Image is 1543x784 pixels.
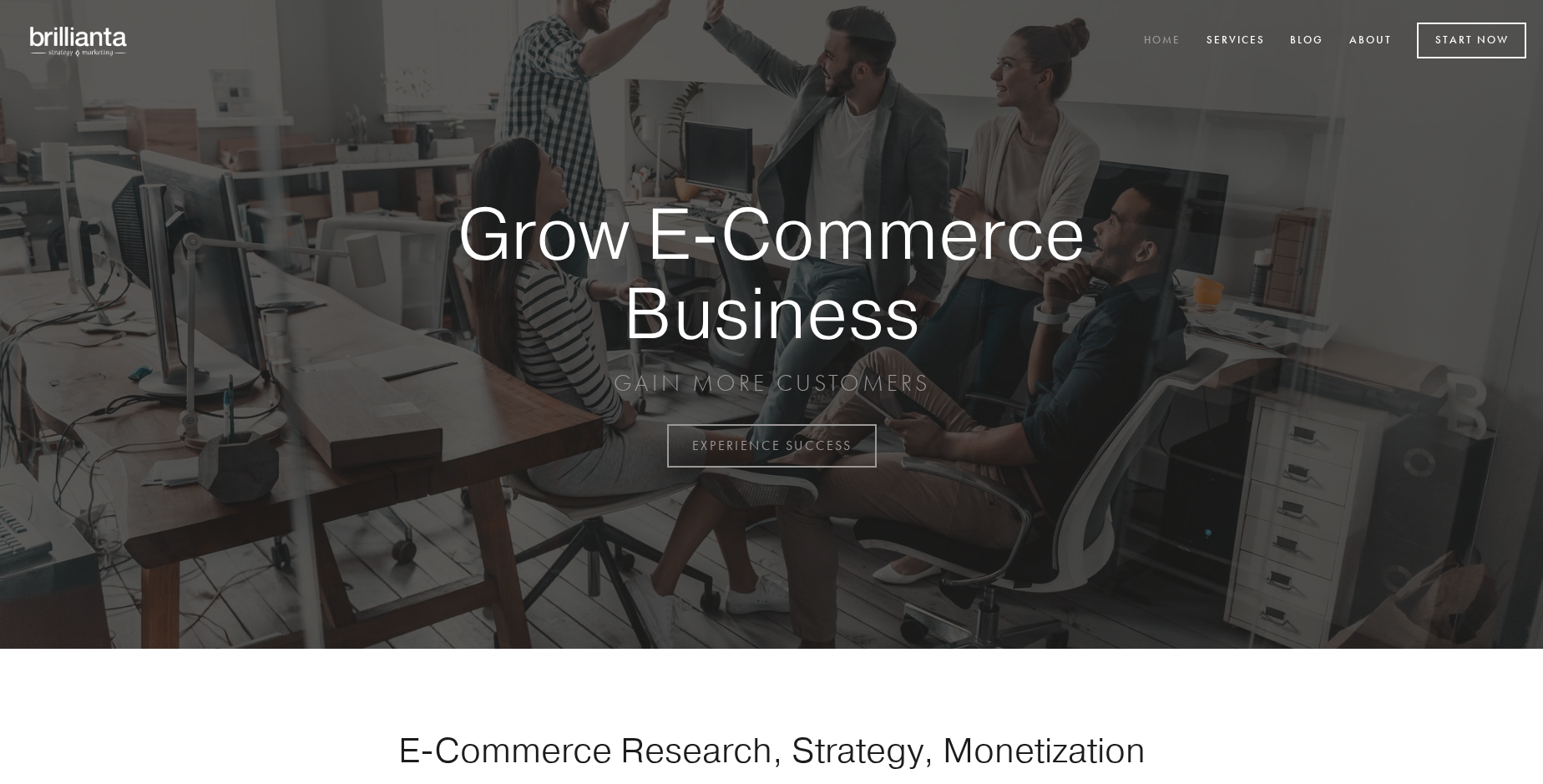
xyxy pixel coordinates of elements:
a: Home [1133,28,1191,55]
h1: E-Commerce Research, Strategy, Monetization [346,729,1197,771]
a: Services [1196,28,1276,55]
strong: Grow E-Commerce Business [399,194,1144,352]
a: EXPERIENCE SUCCESS [667,424,877,468]
img: brillianta - research, strategy, marketing [17,17,142,65]
a: About [1338,28,1403,55]
a: Blog [1279,28,1334,55]
a: Start Now [1417,23,1526,58]
p: GAIN MORE CUSTOMERS [399,368,1144,398]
